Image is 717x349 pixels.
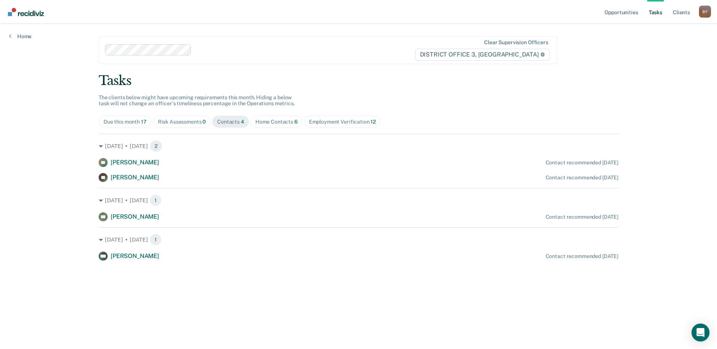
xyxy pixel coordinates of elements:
span: 0 [202,119,206,125]
div: Home Contacts [255,119,298,125]
div: Clear supervision officers [484,39,548,46]
div: Contacts [217,119,244,125]
div: [DATE] • [DATE] 1 [99,194,618,206]
span: 6 [294,119,298,125]
div: Tasks [99,73,618,88]
span: [PERSON_NAME] [111,213,159,220]
span: 2 [150,140,162,152]
span: [PERSON_NAME] [111,252,159,260]
div: B F [699,6,711,18]
div: Contact recommended [DATE] [546,160,618,166]
button: Profile dropdown button [699,6,711,18]
div: Risk Assessments [158,119,206,125]
div: Contact recommended [DATE] [546,214,618,220]
span: DISTRICT OFFICE 3, [GEOGRAPHIC_DATA] [415,49,550,61]
span: [PERSON_NAME] [111,174,159,181]
span: 17 [141,119,147,125]
div: [DATE] • [DATE] 2 [99,140,618,152]
a: Home [9,33,31,40]
div: Employment Verification [309,119,376,125]
span: 4 [241,119,244,125]
span: 1 [150,194,162,206]
span: 1 [150,234,162,246]
div: Contact recommended [DATE] [546,253,618,260]
div: Due this month [103,119,147,125]
img: Recidiviz [8,8,44,16]
span: The clients below might have upcoming requirements this month. Hiding a below task will not chang... [99,94,295,107]
div: Open Intercom Messenger [691,324,709,342]
div: Contact recommended [DATE] [546,174,618,181]
span: 12 [370,119,376,125]
div: [DATE] • [DATE] 1 [99,234,618,246]
span: [PERSON_NAME] [111,159,159,166]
